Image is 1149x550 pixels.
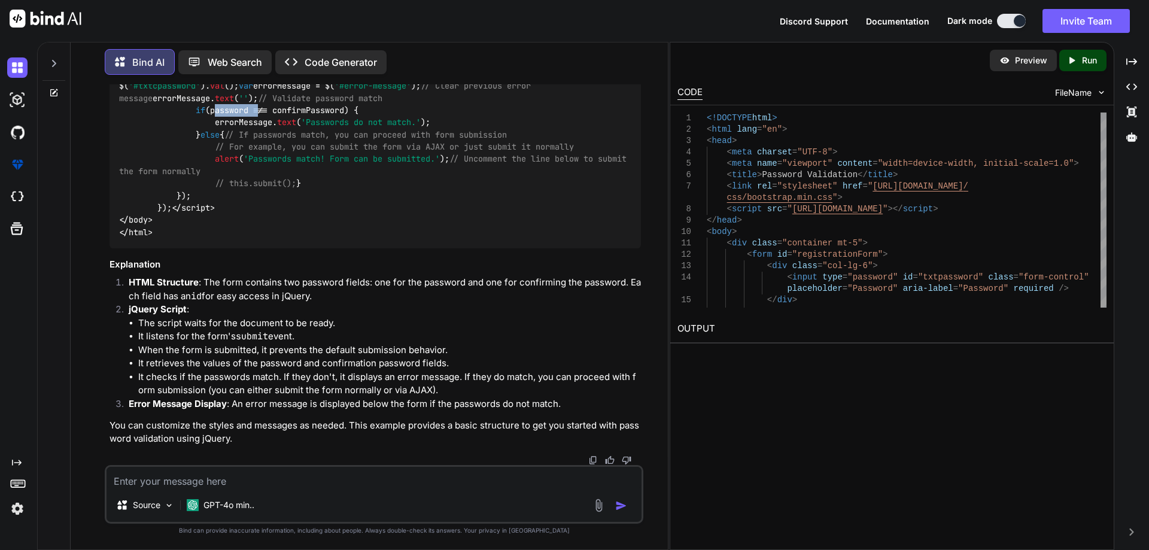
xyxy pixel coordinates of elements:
div: 9 [677,215,691,226]
span: id [902,272,913,282]
span: > [933,204,938,214]
span: < [727,159,731,168]
span: " [832,193,837,202]
span: if [196,105,205,116]
img: darkAi-studio [7,90,28,110]
span: placeholder [787,284,842,293]
img: premium [7,154,28,175]
span: = [777,159,782,168]
span: lang [737,124,757,134]
p: Bind can provide inaccurate information, including about people. Always double-check its answers.... [105,526,643,535]
div: 12 [677,249,691,260]
span: > [893,170,898,180]
span: "txtpassword" [918,272,983,282]
span: "stylesheet" [777,181,837,191]
span: css/bootstrap.min.css [727,193,832,202]
div: 4 [677,147,691,158]
span: > [837,193,842,202]
span: class [792,261,817,271]
span: meta [732,147,752,157]
img: githubDark [7,122,28,142]
span: = [873,159,877,168]
span: class [752,238,777,248]
span: Discord Support [780,16,848,26]
span: Documentation [866,16,929,26]
button: Invite Team [1042,9,1130,33]
span: > [1074,159,1078,168]
span: body [712,227,732,236]
img: cloudideIcon [7,187,28,207]
p: Code Generator [305,55,377,69]
span: /> [1059,284,1069,293]
span: < [767,261,771,271]
li: The script waits for the document to be ready. [138,317,641,330]
img: Pick Models [164,500,174,511]
span: > [757,170,762,180]
span: < [707,124,712,134]
span: < [727,147,731,157]
span: = [782,204,787,214]
img: dislike [622,455,631,465]
li: It retrieves the values of the password and confirmation password fields. [138,357,641,370]
div: 8 [677,203,691,215]
span: > [873,261,877,271]
span: script [732,204,762,214]
div: 5 [677,158,691,169]
img: settings [7,499,28,519]
span: < [787,272,792,282]
span: > [732,136,737,145]
span: src [767,204,782,214]
span: form [752,250,772,259]
span: </ [767,295,777,305]
img: GPT-4o mini [187,499,199,511]
span: "Password" [847,284,898,293]
span: > [782,124,787,134]
span: " [868,181,873,191]
p: You can customize the styles and messages as needed. This example provides a basic structure to g... [110,419,641,446]
p: : The form contains two password fields: one for the password and one for confirming the password... [129,276,641,303]
div: CODE [677,86,703,100]
code: submit [236,330,268,342]
span: "col-lg-6" [822,261,873,271]
p: Source [133,499,160,511]
span: < [727,170,731,180]
span: html [752,113,772,123]
span: [URL][DOMAIN_NAME] [792,204,883,214]
li: It listens for the form's event. [138,330,641,344]
span: "viewport" [782,159,832,168]
span: name [757,159,777,168]
span: = [953,284,957,293]
span: '#error-message' [335,80,411,91]
span: = [862,181,867,191]
span: body [129,215,148,226]
span: > [883,250,887,259]
div: 3 [677,135,691,147]
span: title [868,170,893,180]
span: < [707,227,712,236]
span: "UTF-8" [797,147,832,157]
p: GPT-4o min.. [203,499,254,511]
span: " [883,204,887,214]
img: preview [999,55,1010,66]
div: 2 [677,124,691,135]
div: 15 [677,294,691,306]
span: = [913,272,917,282]
img: chevron down [1096,87,1107,98]
span: id [777,250,787,259]
span: "form-control" [1019,272,1089,282]
span: Dark mode [947,15,992,27]
img: attachment [592,499,606,512]
span: alert [215,154,239,165]
span: // For example, you can submit the form via AJAX or just submit it normally [215,141,574,152]
p: Run [1082,54,1097,66]
span: // Clear previous error message [119,80,536,103]
span: = [757,124,762,134]
span: "Password" [958,284,1008,293]
img: Bind AI [10,10,81,28]
span: < [727,181,731,191]
span: var [239,80,253,91]
span: div [772,261,787,271]
h3: Explanation [110,258,641,272]
p: Bind AI [132,55,165,69]
span: required [1013,284,1053,293]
